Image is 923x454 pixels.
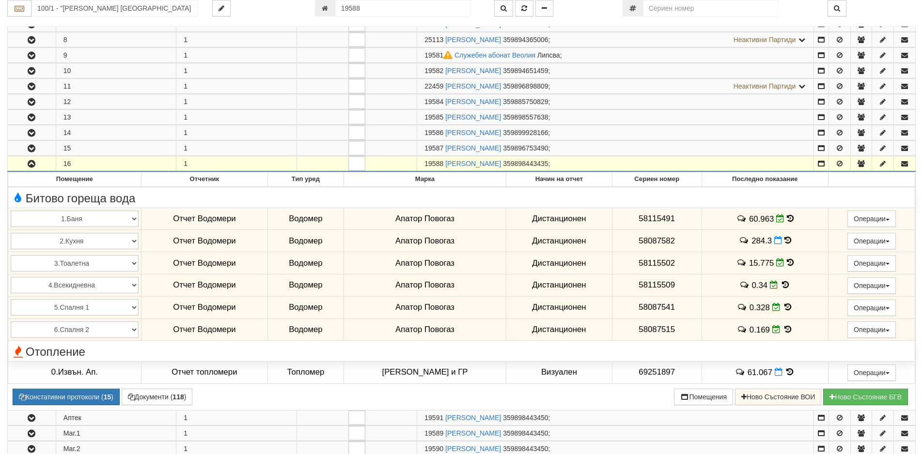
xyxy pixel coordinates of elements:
span: Отчет Водомери [173,280,235,289]
th: Начин на отчет [506,172,612,187]
span: Неактивни Партиди [734,82,796,90]
span: История на показанията [782,325,793,334]
td: Дистанционен [506,230,612,252]
td: Визуален [506,361,612,383]
th: Помещение [8,172,141,187]
td: 9 [56,48,176,63]
b: 15 [104,393,111,401]
span: Партида № [424,414,443,422]
button: Новo Състояние БГВ [823,389,908,405]
a: [PERSON_NAME] [445,429,501,437]
td: 14 [56,125,176,140]
a: [PERSON_NAME] [445,129,501,136]
a: [PERSON_NAME] [445,445,501,453]
span: История на показанията [784,236,791,245]
span: Партида № [424,36,443,44]
span: История на забележките [737,325,750,334]
td: 1 [176,125,297,140]
span: Партида № [424,82,443,90]
span: Отчет Водомери [173,303,235,312]
span: 359898443435 [503,160,548,167]
span: 359894365006 [503,36,548,44]
td: ; [417,110,814,125]
th: Тип уред [267,172,344,187]
td: 1 [176,156,297,172]
span: 58115491 [639,214,675,223]
span: 58115509 [639,280,675,289]
button: Документи (118) [122,389,193,405]
a: [PERSON_NAME] [445,67,501,75]
td: Водомер [267,230,344,252]
td: ; [417,125,814,140]
i: Редакция Отчет към 29/08/2025 [776,214,784,223]
span: Отчет Водомери [173,258,235,268]
td: Аптек [56,410,176,425]
a: [PERSON_NAME] [445,113,501,121]
td: ; [417,32,814,47]
span: Партида № [424,144,443,152]
button: Операции [847,300,896,316]
span: 359898557638 [503,113,548,121]
span: 69251897 [639,367,675,377]
td: ; [417,425,814,440]
span: Липсва [537,51,560,59]
th: Марка [344,172,506,187]
td: Топломер [267,361,344,383]
a: [PERSON_NAME] [445,36,501,44]
span: Партида № [424,129,443,136]
span: История на показанията [784,367,795,377]
span: Партида № [424,51,454,59]
td: Апатор Повогаз [344,208,506,230]
button: Операции [847,277,896,294]
span: 58087515 [639,325,675,334]
span: 359898443450 [503,429,548,437]
span: 359896898809 [503,82,548,90]
td: Дистанционен [506,252,612,274]
span: История на забележките [736,258,749,267]
span: 58115502 [639,258,675,268]
th: Сериен номер [612,172,702,187]
span: Отчет Водомери [173,236,235,245]
td: 1 [176,94,297,109]
td: 13 [56,110,176,125]
button: Операции [847,364,896,381]
span: 359894651459 [503,67,548,75]
span: Отчет Водомери [173,325,235,334]
span: История на показанията [787,214,794,223]
i: Редакция Отчет към 29/08/2025 [770,281,778,289]
th: Последно показание [702,172,828,187]
span: История на показанията [787,258,794,267]
td: 1 [176,410,297,425]
span: История на забележките [737,303,750,312]
span: 359896753490 [503,144,548,152]
span: История на показанията [782,303,793,312]
a: [PERSON_NAME] [445,414,501,422]
i: Нов Отчет към 29/08/2025 [775,368,782,376]
span: 359885750829 [503,98,548,106]
a: [PERSON_NAME] [445,144,501,152]
span: Отчет Водомери [173,214,235,223]
td: 0.Извън. Ап. [8,361,141,383]
button: Ново Състояние ВОИ [735,389,821,405]
a: [PERSON_NAME] [445,98,501,106]
span: История на забележките [739,236,751,245]
td: 15 [56,141,176,156]
td: 1 [176,141,297,156]
td: Апатор Повогаз [344,230,506,252]
td: Водомер [267,296,344,318]
td: 8 [56,32,176,47]
a: [PERSON_NAME] [445,82,501,90]
span: 284.3 [751,236,772,245]
td: Дистанционен [506,274,612,296]
span: 0.169 [750,325,770,334]
td: 1 [176,425,297,440]
span: Отопление [11,346,85,358]
td: ; [417,156,814,172]
td: ; [417,141,814,156]
td: 11 [56,79,176,94]
span: Партида № [424,113,443,121]
button: Операции [847,233,896,249]
td: Водомер [267,208,344,230]
td: Водомер [267,318,344,341]
b: 118 [172,393,184,401]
